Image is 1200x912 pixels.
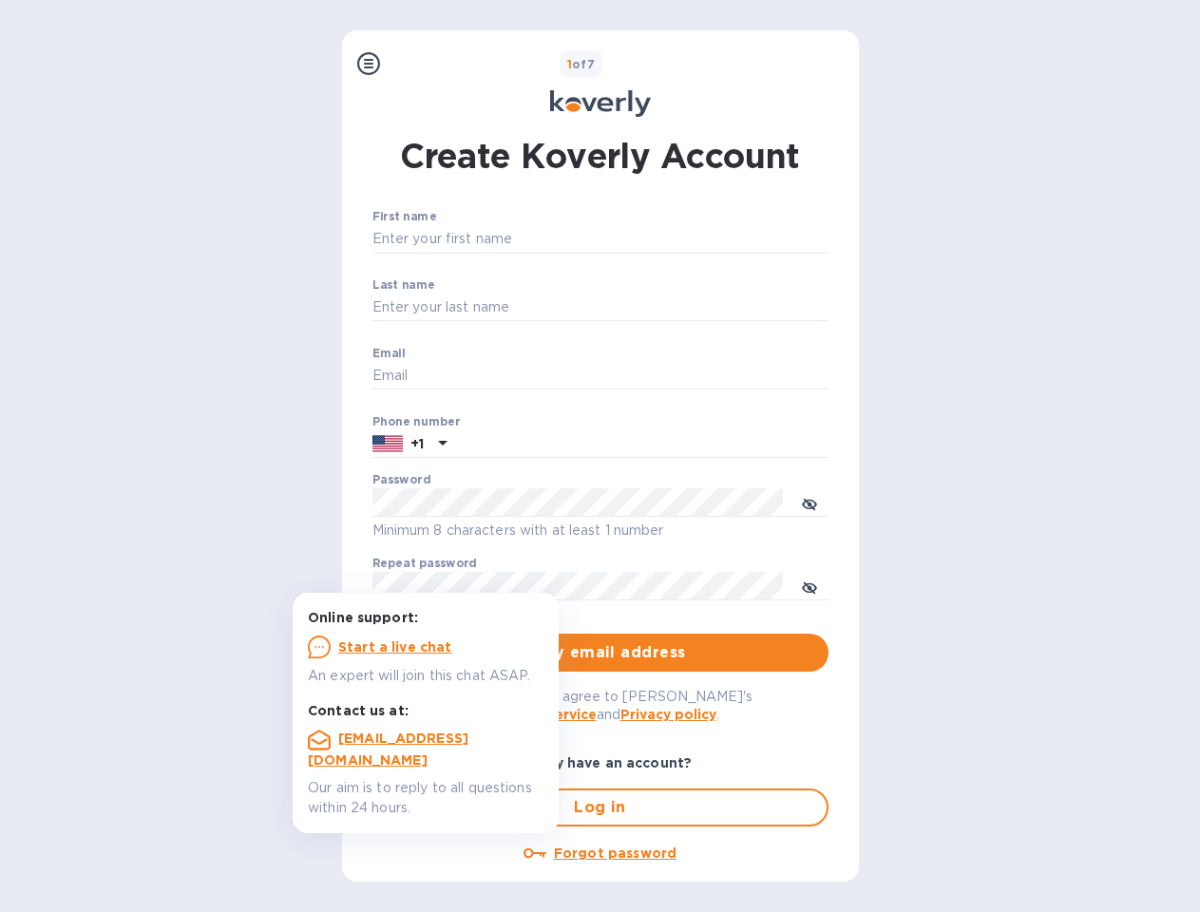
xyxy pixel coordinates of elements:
button: Log in [372,788,829,826]
a: Privacy policy [620,707,716,722]
span: By logging in you agree to [PERSON_NAME]'s and . [448,689,752,722]
u: Start a live chat [338,639,452,655]
button: toggle password visibility [790,484,829,522]
b: of 7 [567,57,596,71]
label: First name [372,212,436,223]
p: +1 [410,434,424,453]
b: Contact us at: [308,703,409,718]
label: Phone number [372,416,460,427]
p: Our aim is to reply to all questions within 24 hours. [308,778,543,818]
span: 1 [567,57,572,71]
b: Already have an account? [508,755,692,770]
input: Enter your last name [372,294,829,322]
u: Forgot password [554,845,676,861]
label: Email [372,348,406,359]
span: Log in [390,796,811,819]
label: Last name [372,279,435,291]
label: Repeat password [372,559,477,570]
button: toggle password visibility [790,567,829,605]
label: Password [372,475,430,486]
p: Minimum 8 characters with at least 1 number [372,520,829,541]
span: Verify email address [388,641,813,664]
button: Verify email address [372,634,829,672]
p: An expert will join this chat ASAP. [308,666,543,686]
input: Email [372,362,829,390]
h1: Create Koverly Account [400,132,800,180]
a: [EMAIL_ADDRESS][DOMAIN_NAME] [308,731,468,768]
b: Online support: [308,610,418,625]
img: US [372,433,403,454]
input: Enter your first name [372,225,829,254]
